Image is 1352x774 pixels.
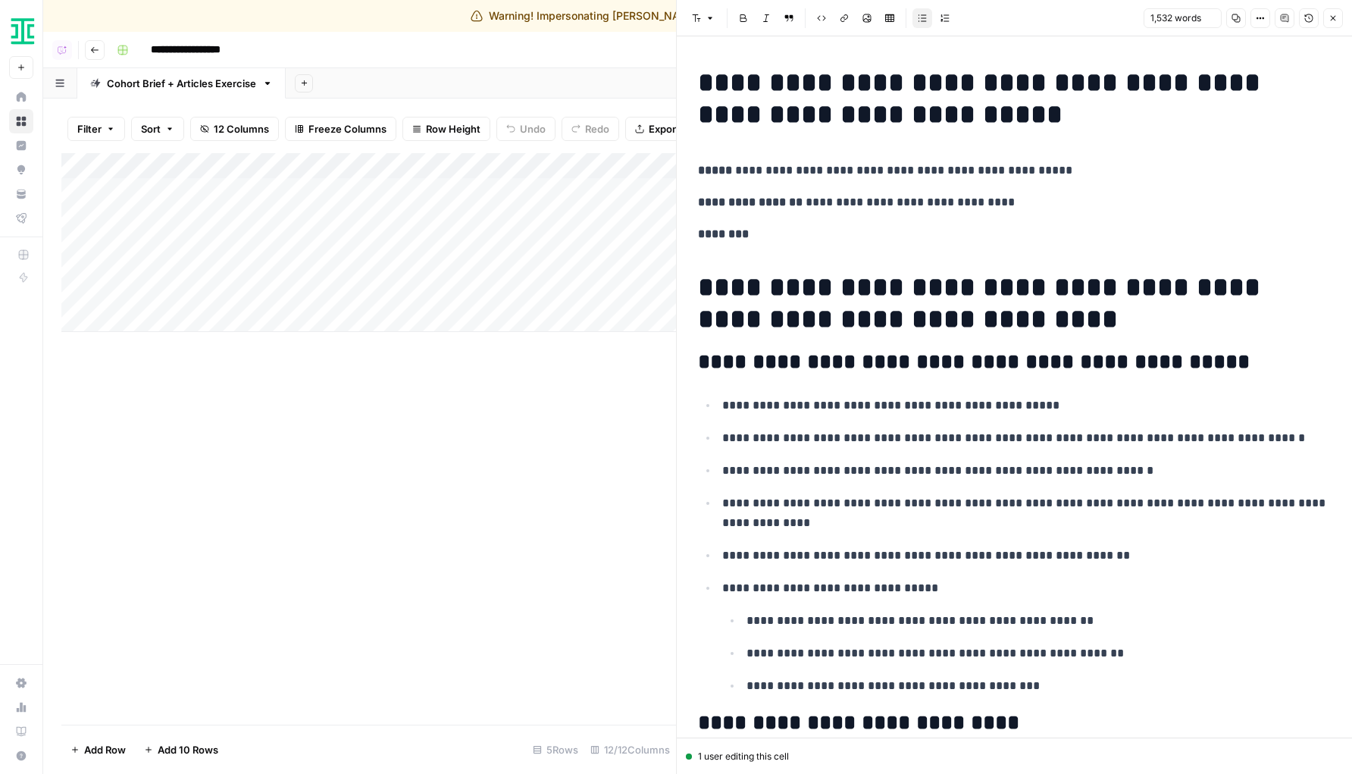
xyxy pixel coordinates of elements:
a: Settings [9,671,33,695]
a: Cohort Brief + Articles Exercise [77,68,286,99]
button: Add 10 Rows [135,738,227,762]
button: Sort [131,117,184,141]
a: Learning Hub [9,719,33,744]
div: 12/12 Columns [584,738,676,762]
span: Add 10 Rows [158,742,218,757]
a: Home [9,85,33,109]
span: Redo [585,121,609,136]
button: Add Row [61,738,135,762]
span: Add Row [84,742,126,757]
a: Flightpath [9,206,33,230]
span: Sort [141,121,161,136]
button: Workspace: Ironclad [9,12,33,50]
span: 1,532 words [1150,11,1201,25]
a: Browse [9,109,33,133]
span: 12 Columns [214,121,269,136]
img: Ironclad Logo [9,17,36,45]
button: Row Height [402,117,490,141]
span: Undo [520,121,546,136]
button: Help + Support [9,744,33,768]
div: Cohort Brief + Articles Exercise [107,76,256,91]
span: Freeze Columns [308,121,387,136]
button: Undo [496,117,556,141]
a: Your Data [9,182,33,206]
span: Row Height [426,121,480,136]
button: Filter [67,117,125,141]
button: 1,532 words [1144,8,1222,28]
a: Usage [9,695,33,719]
a: Insights [9,133,33,158]
span: Export CSV [649,121,703,136]
div: 5 Rows [527,738,584,762]
button: Export CSV [625,117,712,141]
a: Opportunities [9,158,33,182]
button: 12 Columns [190,117,279,141]
button: Redo [562,117,619,141]
div: 1 user editing this cell [686,750,1343,763]
div: Warning! Impersonating [PERSON_NAME][EMAIL_ADDRESS][DOMAIN_NAME] [471,8,882,24]
span: Filter [77,121,102,136]
button: Freeze Columns [285,117,396,141]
